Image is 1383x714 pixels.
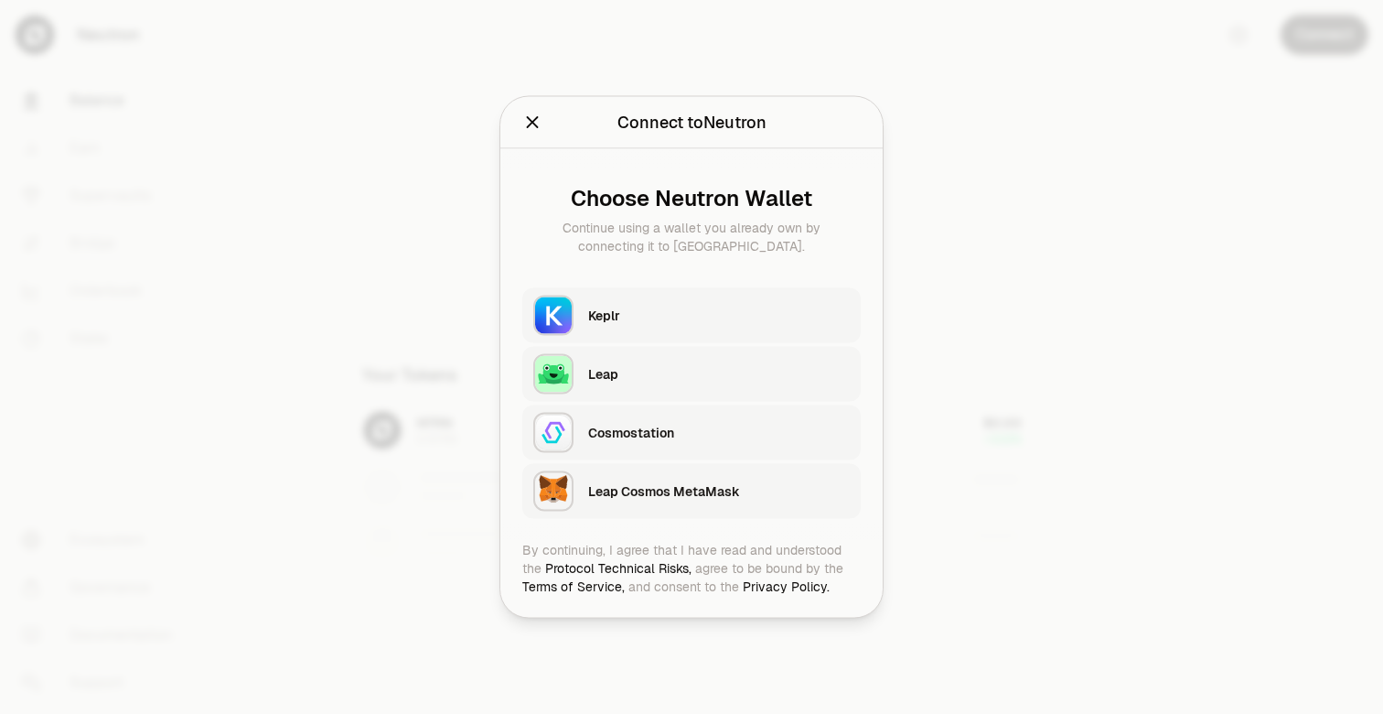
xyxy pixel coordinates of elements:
[588,424,850,442] div: Cosmostation
[533,354,574,395] img: Leap
[588,307,850,325] div: Keplr
[545,560,691,577] a: Protocol Technical Risks,
[522,464,861,519] button: Leap Cosmos MetaMaskLeap Cosmos MetaMask
[533,413,574,453] img: Cosmostation
[522,579,625,595] a: Terms of Service,
[588,365,850,384] div: Leap
[533,471,574,512] img: Leap Cosmos MetaMask
[537,219,846,255] div: Continue using a wallet you already own by connecting it to [GEOGRAPHIC_DATA].
[617,110,767,135] div: Connect to Neutron
[522,110,542,135] button: Close
[522,288,861,343] button: KeplrKeplr
[743,579,830,595] a: Privacy Policy.
[522,541,861,596] div: By continuing, I agree that I have read and understood the agree to be bound by the and consent t...
[522,406,861,460] button: CosmostationCosmostation
[537,186,846,211] div: Choose Neutron Wallet
[588,482,850,501] div: Leap Cosmos MetaMask
[533,296,574,336] img: Keplr
[522,347,861,402] button: LeapLeap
